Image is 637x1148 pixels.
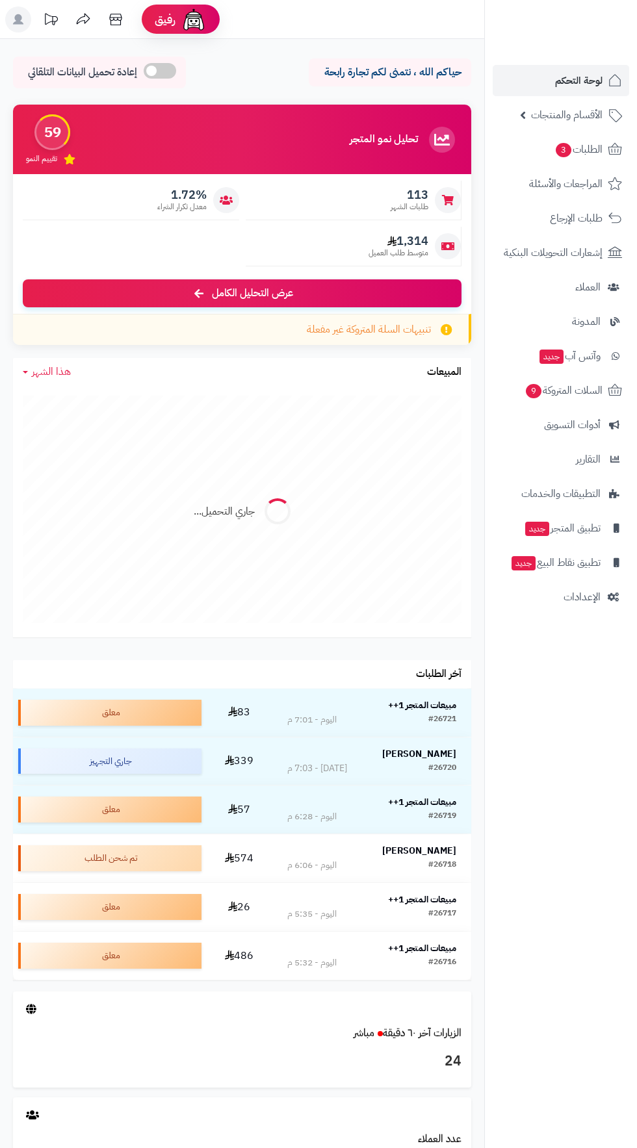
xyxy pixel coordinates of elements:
a: تطبيق نقاط البيعجديد [493,547,629,578]
span: الإعدادات [564,588,601,606]
td: 83 [207,689,272,737]
div: #26716 [428,956,456,969]
span: لوحة التحكم [555,71,603,90]
span: إشعارات التحويلات البنكية [504,244,603,262]
td: 339 [207,737,272,785]
span: رفيق [155,12,175,27]
span: الطلبات [554,140,603,159]
span: التطبيقات والخدمات [521,485,601,503]
span: إعادة تحميل البيانات التلقائي [28,65,137,80]
a: تحديثات المنصة [34,6,67,36]
span: تنبيهات السلة المتروكة غير مفعلة [307,322,431,337]
h3: 24 [23,1051,461,1073]
img: logo-2.png [549,23,625,51]
div: #26718 [428,859,456,872]
span: متوسط طلب العميل [369,248,428,259]
span: طلبات الإرجاع [550,209,603,227]
span: جديد [525,522,549,536]
strong: [PERSON_NAME] [382,844,456,858]
p: حياكم الله ، نتمنى لكم تجارة رابحة [318,65,461,80]
a: عدد العملاء [418,1131,461,1147]
strong: مبيعات المتجر 1++ [388,941,456,955]
span: 1.72% [157,188,207,202]
span: جديد [512,556,536,570]
div: اليوم - 6:06 م [287,859,337,872]
a: طلبات الإرجاع [493,203,629,234]
div: اليوم - 5:35 م [287,908,337,921]
span: 1,314 [369,234,428,248]
span: السلات المتروكة [525,381,603,400]
span: هذا الشهر [32,364,71,379]
span: وآتس آب [538,347,601,365]
a: الطلبات3 [493,134,629,165]
a: الزيارات آخر ٦٠ دقيقةمباشر [354,1025,461,1041]
a: لوحة التحكم [493,65,629,96]
td: 486 [207,932,272,980]
span: المدونة [572,313,601,331]
h3: المبيعات [427,366,461,378]
span: تطبيق نقاط البيع [510,554,601,572]
span: 3 [555,142,571,157]
strong: مبيعات المتجر 1++ [388,698,456,712]
a: التطبيقات والخدمات [493,478,629,509]
div: جاري التحميل... [194,504,255,519]
div: اليوم - 7:01 م [287,713,337,726]
h3: آخر الطلبات [416,669,461,680]
span: معدل تكرار الشراء [157,201,207,212]
td: 26 [207,883,272,931]
small: مباشر [354,1025,374,1041]
span: عرض التحليل الكامل [212,286,293,301]
a: عرض التحليل الكامل [23,279,461,307]
span: تطبيق المتجر [524,519,601,537]
a: العملاء [493,272,629,303]
div: اليوم - 5:32 م [287,956,337,969]
td: 57 [207,785,272,834]
div: معلق [18,700,201,726]
a: هذا الشهر [23,364,71,379]
img: ai-face.png [181,6,207,32]
strong: مبيعات المتجر 1++ [388,893,456,906]
a: تطبيق المتجرجديد [493,513,629,544]
span: 113 [391,188,428,202]
div: معلق [18,894,201,920]
strong: مبيعات المتجر 1++ [388,795,456,809]
span: طلبات الشهر [391,201,428,212]
div: #26719 [428,810,456,823]
td: 574 [207,834,272,882]
h3: تحليل نمو المتجر [350,134,418,146]
div: معلق [18,943,201,969]
div: معلق [18,797,201,823]
div: #26721 [428,713,456,726]
span: العملاء [575,278,601,296]
div: [DATE] - 7:03 م [287,762,347,775]
span: أدوات التسويق [544,416,601,434]
a: الإعدادات [493,581,629,613]
div: #26720 [428,762,456,775]
span: تقييم النمو [26,153,57,164]
strong: [PERSON_NAME] [382,747,456,761]
div: جاري التجهيز [18,748,201,774]
span: التقارير [576,450,601,468]
a: السلات المتروكة9 [493,375,629,406]
div: اليوم - 6:28 م [287,810,337,823]
a: المراجعات والأسئلة [493,168,629,199]
div: تم شحن الطلب [18,845,201,871]
span: جديد [539,350,564,364]
span: 9 [525,383,541,398]
span: الأقسام والمنتجات [531,106,603,124]
a: المدونة [493,306,629,337]
a: وآتس آبجديد [493,340,629,372]
a: إشعارات التحويلات البنكية [493,237,629,268]
span: المراجعات والأسئلة [529,175,603,193]
a: أدوات التسويق [493,409,629,440]
div: #26717 [428,908,456,921]
a: التقارير [493,444,629,475]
